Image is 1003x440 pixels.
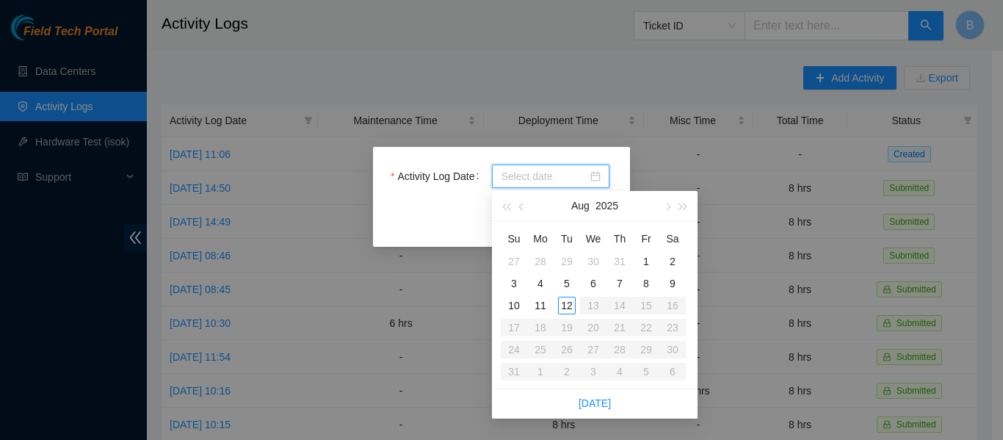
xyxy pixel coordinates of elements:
[580,227,606,250] th: We
[554,227,580,250] th: Tu
[664,275,681,292] div: 9
[558,297,576,314] div: 12
[505,253,523,270] div: 27
[554,295,580,317] td: 2025-08-12
[637,275,655,292] div: 8
[554,273,580,295] td: 2025-08-05
[584,275,602,292] div: 6
[633,227,659,250] th: Fr
[571,191,590,220] button: Aug
[505,297,523,314] div: 10
[611,253,629,270] div: 31
[554,250,580,273] td: 2025-07-29
[580,250,606,273] td: 2025-07-30
[527,227,554,250] th: Mo
[633,273,659,295] td: 2025-08-08
[595,191,618,220] button: 2025
[558,275,576,292] div: 5
[501,168,587,184] input: Activity Log Date
[532,275,549,292] div: 4
[527,273,554,295] td: 2025-08-04
[391,165,485,188] label: Activity Log Date
[659,273,686,295] td: 2025-08-09
[606,227,633,250] th: Th
[558,253,576,270] div: 29
[505,275,523,292] div: 3
[611,275,629,292] div: 7
[584,253,602,270] div: 30
[501,295,527,317] td: 2025-08-10
[532,297,549,314] div: 11
[501,227,527,250] th: Su
[532,253,549,270] div: 28
[659,250,686,273] td: 2025-08-02
[580,273,606,295] td: 2025-08-06
[606,273,633,295] td: 2025-08-07
[527,250,554,273] td: 2025-07-28
[579,397,611,409] a: [DATE]
[659,227,686,250] th: Sa
[633,250,659,273] td: 2025-08-01
[527,295,554,317] td: 2025-08-11
[501,273,527,295] td: 2025-08-03
[637,253,655,270] div: 1
[501,250,527,273] td: 2025-07-27
[664,253,681,270] div: 2
[606,250,633,273] td: 2025-07-31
